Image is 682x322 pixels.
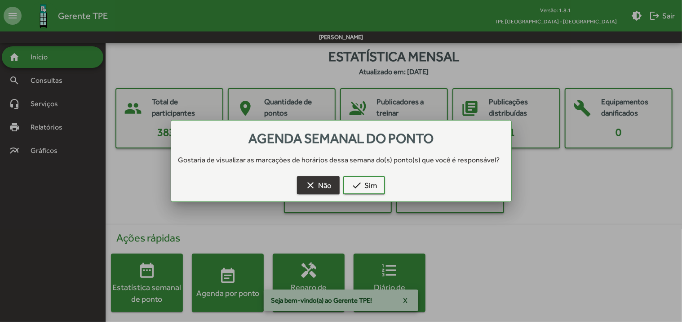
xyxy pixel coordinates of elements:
[351,180,362,191] mat-icon: check
[171,155,511,165] div: Gostaria de visualizar as marcações de horários dessa semana do(s) ponto(s) que você é responsável?
[305,180,316,191] mat-icon: clear
[248,130,434,146] span: Agenda semanal do ponto
[343,176,385,194] button: Sim
[297,176,340,194] button: Não
[305,177,332,193] span: Não
[351,177,377,193] span: Sim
